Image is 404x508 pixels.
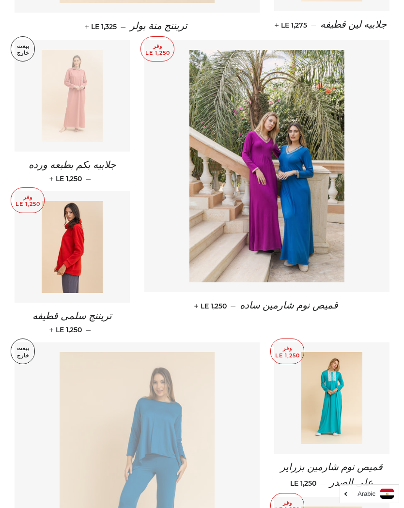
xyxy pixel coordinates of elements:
span: — [121,22,126,31]
span: تريننج منة بولر [130,21,187,31]
p: بيعت خارج [11,37,34,62]
span: — [320,479,326,488]
span: تريننج سلمى قطيفه [32,311,112,322]
span: LE 1,275 [277,21,307,30]
a: Arabic [345,489,394,499]
span: — [86,325,91,334]
span: قميص نوم شارمين بزراير على الصدر [280,462,383,488]
span: LE 1,250 [51,325,82,334]
span: — [231,302,236,310]
span: LE 1,325 [87,22,117,31]
span: جلابيه بكم بطبعه ورده [29,160,116,170]
i: Arabic [357,491,375,497]
a: قميص نوم شارمين ساده — LE 1,250 [144,292,389,320]
a: قميص نوم شارمين بزراير على الصدر — LE 1,250 [274,454,389,497]
span: — [86,174,91,183]
a: تريننج منة بولر — LE 1,325 [15,13,260,40]
a: جلابيه لين قطيفه — LE 1,275 [274,11,389,39]
a: تريننج سلمى قطيفه — LE 1,250 [15,303,130,342]
p: وفر LE 1,250 [271,339,304,364]
p: بيعت خارج [11,339,34,364]
p: وفر LE 1,250 [141,37,174,62]
span: قميص نوم شارمين ساده [240,300,338,311]
a: جلابيه بكم بطبعه ورده — LE 1,250 [15,152,130,191]
p: وفر LE 1,250 [11,188,44,213]
span: LE 1,250 [196,302,227,310]
span: جلابيه لين قطيفه [320,19,387,30]
span: LE 1,250 [51,174,82,183]
span: LE 1,250 [290,479,316,488]
span: — [311,21,316,30]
